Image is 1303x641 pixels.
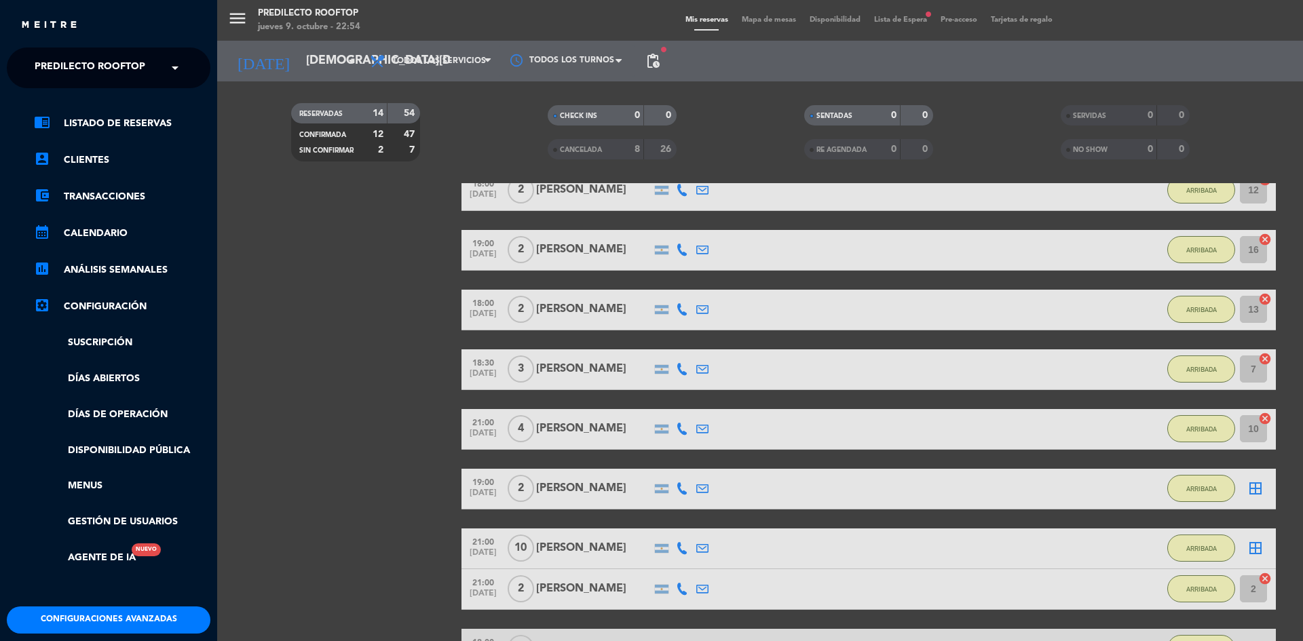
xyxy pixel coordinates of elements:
a: Suscripción [34,335,210,351]
i: settings_applications [34,297,50,313]
a: account_balance_walletTransacciones [34,189,210,205]
a: Configuración [34,298,210,315]
i: chrome_reader_mode [34,114,50,130]
i: calendar_month [34,224,50,240]
a: Gestión de usuarios [34,514,210,530]
span: Predilecto Rooftop [35,54,145,82]
i: account_box [34,151,50,167]
a: Agente de IANuevo [34,550,136,566]
a: Disponibilidad pública [34,443,210,459]
i: account_balance_wallet [34,187,50,203]
a: calendar_monthCalendario [34,225,210,241]
a: account_boxClientes [34,152,210,168]
a: assessmentANÁLISIS SEMANALES [34,262,210,278]
a: chrome_reader_modeListado de Reservas [34,115,210,132]
a: Menus [34,478,210,494]
img: MEITRE [20,20,78,31]
a: Días de Operación [34,407,210,423]
button: Configuraciones avanzadas [7,606,210,634]
i: assessment [34,260,50,277]
div: Nuevo [132,543,161,556]
a: Días abiertos [34,371,210,387]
